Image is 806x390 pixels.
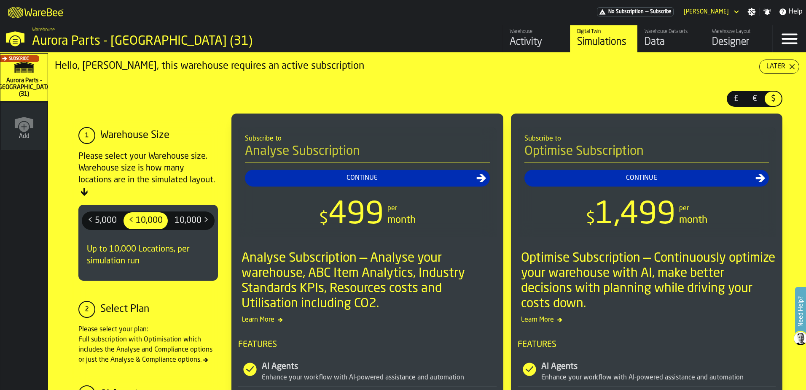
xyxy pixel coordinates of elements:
[789,7,803,17] span: Help
[759,60,799,74] button: button-Later
[78,301,95,318] div: 2
[680,7,741,17] div: DropdownMenuValue-Bob Lueken Lueken
[84,214,120,227] span: < 5,000
[764,91,782,107] label: button-switch-multi-$
[83,212,122,229] div: thumb
[763,62,789,72] div: Later
[387,203,397,214] div: per
[645,9,648,15] span: —
[705,25,772,52] a: link-to-/wh/i/aa2e4adb-2cd5-4688-aa4a-ec82bcf75d46/designer
[125,214,166,227] span: < 10,000
[248,173,476,183] div: Continue
[78,325,218,365] div: Please select your plan: Full subscription with Optimisation which includes the Analyse and Compl...
[245,170,490,187] button: button-Continue
[518,315,776,325] span: Learn More
[577,29,631,35] div: Digital Twin
[712,35,766,49] div: Designer
[679,203,689,214] div: per
[645,35,698,49] div: Data
[744,8,759,16] label: button-toggle-Settings
[650,9,672,15] span: Subscribe
[608,9,644,15] span: No Subscription
[502,25,570,52] a: link-to-/wh/i/aa2e4adb-2cd5-4688-aa4a-ec82bcf75d46/feed/
[796,288,805,335] label: Need Help?
[171,214,212,227] span: 10,000 >
[577,35,631,49] div: Simulations
[510,35,563,49] div: Activity
[328,200,384,230] span: 499
[242,251,497,311] div: Analyse Subscription — Analyse your warehouse, ABC Item Analytics, Industry Standards KPIs, Resou...
[541,373,776,383] div: Enhance your workflow with AI-powered assistance and automation
[169,211,215,230] label: button-switch-multi-10,000 >
[728,92,744,106] div: thumb
[55,60,759,73] div: Hello, [PERSON_NAME], this warehouse requires an active subscription
[760,8,775,16] label: button-toggle-Notifications
[712,29,766,35] div: Warehouse Layout
[684,8,729,15] div: DropdownMenuValue-Bob Lueken Lueken
[766,93,780,104] span: $
[124,212,168,229] div: thumb
[262,373,497,383] div: Enhance your workflow with AI-powered assistance and automation
[541,361,776,373] div: AI Agents
[597,7,674,16] div: Menu Subscription
[729,93,743,104] span: £
[82,237,215,274] div: Up to 10,000 Locations, per simulation run
[775,7,806,17] label: button-toggle-Help
[597,7,674,16] a: link-to-/wh/i/aa2e4adb-2cd5-4688-aa4a-ec82bcf75d46/pricing/
[521,251,776,311] div: Optimise Subscription — Continuously optimize your warehouse with AI, make better decisions with ...
[645,29,698,35] div: Warehouse Datasets
[123,211,169,230] label: button-switch-multi-< 10,000
[518,339,776,351] span: Features
[238,315,497,325] span: Learn More
[510,29,563,35] div: Warehouse
[748,93,761,104] span: €
[745,91,764,107] label: button-switch-multi-€
[100,303,149,316] div: Select Plan
[245,134,490,144] div: Subscribe to
[773,25,806,52] label: button-toggle-Menu
[524,144,769,163] h4: Optimise Subscription
[78,127,95,144] div: 1
[245,144,490,163] h4: Analyse Subscription
[100,129,169,142] div: Warehouse Size
[746,92,763,106] div: thumb
[387,214,416,227] div: month
[524,170,769,187] button: button-Continue
[262,361,497,373] div: AI Agents
[727,91,745,107] label: button-switch-multi-£
[32,27,55,33] span: Warehouse
[570,25,637,52] a: link-to-/wh/i/aa2e4adb-2cd5-4688-aa4a-ec82bcf75d46/simulations
[595,200,676,230] span: 1,499
[9,57,29,61] span: Subscribe
[319,211,328,227] span: $
[765,92,782,106] div: thumb
[32,34,260,49] div: Aurora Parts - [GEOGRAPHIC_DATA] (31)
[19,133,30,140] span: Add
[679,214,707,227] div: month
[238,339,497,351] span: Features
[1,103,47,152] a: link-to-/wh/new
[78,151,218,198] div: Please select your Warehouse size. Warehouse size is how many locations are in the simulated layout.
[82,211,123,230] label: button-switch-multi-< 5,000
[0,54,48,103] a: link-to-/wh/i/aa2e4adb-2cd5-4688-aa4a-ec82bcf75d46/simulations
[524,134,769,144] div: Subscribe to
[169,212,214,229] div: thumb
[637,25,705,52] a: link-to-/wh/i/aa2e4adb-2cd5-4688-aa4a-ec82bcf75d46/data
[528,173,756,183] div: Continue
[586,211,595,227] span: $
